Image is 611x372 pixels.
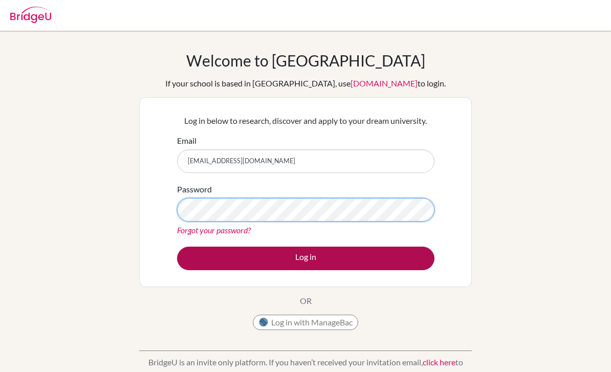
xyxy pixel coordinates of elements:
p: Log in below to research, discover and apply to your dream university. [177,115,434,127]
div: If your school is based in [GEOGRAPHIC_DATA], use to login. [165,77,446,90]
label: Email [177,135,197,147]
a: [DOMAIN_NAME] [351,78,418,88]
h1: Welcome to [GEOGRAPHIC_DATA] [186,51,425,70]
button: Log in [177,247,434,270]
label: Password [177,183,212,195]
a: Forgot your password? [177,225,251,235]
p: OR [300,295,312,307]
a: click here [423,357,455,367]
img: Bridge-U [10,7,51,23]
button: Log in with ManageBac [253,315,358,330]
